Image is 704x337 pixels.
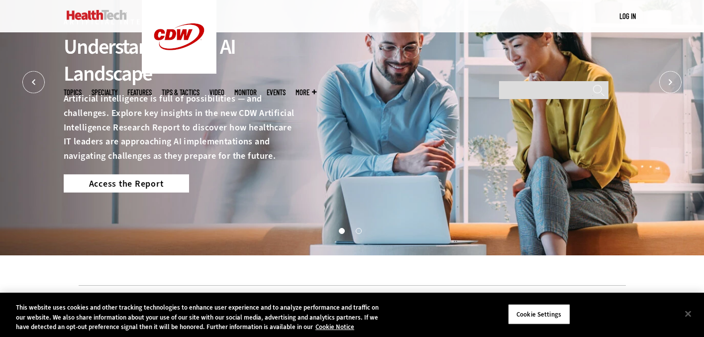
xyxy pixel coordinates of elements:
[142,66,216,76] a: CDW
[619,11,636,20] a: Log in
[508,304,570,325] button: Cookie Settings
[315,323,354,331] a: More information about your privacy
[209,89,224,96] a: Video
[64,89,82,96] span: Topics
[22,71,45,94] button: Prev
[127,89,152,96] a: Features
[296,89,316,96] span: More
[267,89,286,96] a: Events
[356,228,361,233] button: 2 of 2
[67,10,127,20] img: Home
[64,92,295,163] p: Artificial intelligence is full of possibilities — and challenges. Explore key insights in the ne...
[677,303,699,325] button: Close
[92,89,117,96] span: Specialty
[64,174,189,192] a: Access the Report
[339,228,344,233] button: 1 of 2
[162,89,200,96] a: Tips & Tactics
[659,71,682,94] button: Next
[619,11,636,21] div: User menu
[16,303,387,332] div: This website uses cookies and other tracking technologies to enhance user experience and to analy...
[234,89,257,96] a: MonITor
